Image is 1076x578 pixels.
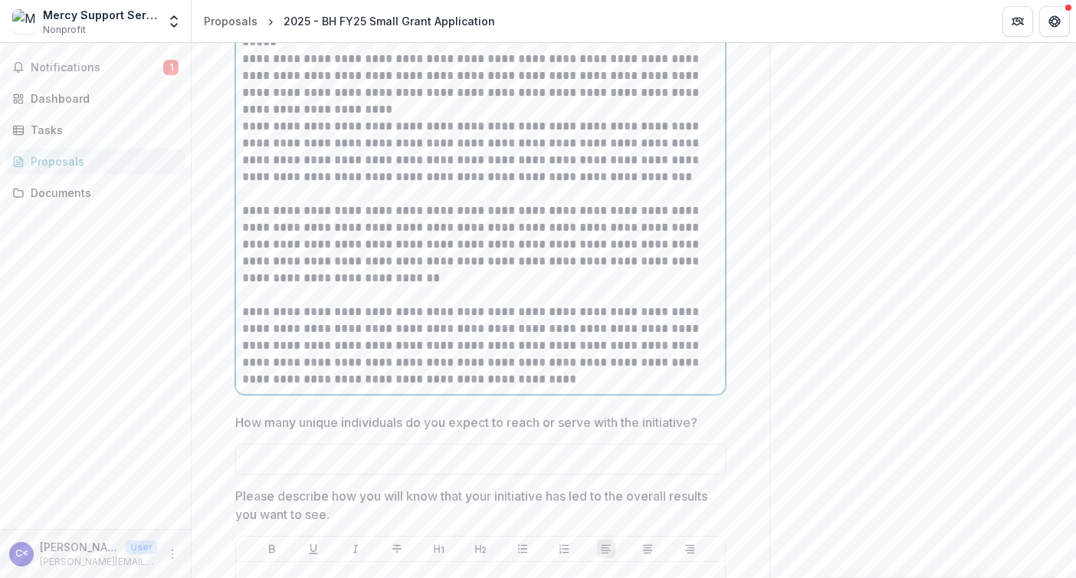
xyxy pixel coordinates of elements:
[235,487,717,524] p: Please describe how you will know that your initiative has led to the overall results you want to...
[681,540,699,558] button: Align Right
[204,13,258,29] div: Proposals
[31,61,163,74] span: Notifications
[430,540,448,558] button: Heading 1
[198,10,264,32] a: Proposals
[235,413,697,432] p: How many unique individuals do you expect to reach or serve with the initiative?
[597,540,615,558] button: Align Left
[126,540,157,554] p: User
[263,540,281,558] button: Bold
[284,13,495,29] div: 2025 - BH FY25 Small Grant Application
[388,540,406,558] button: Strike
[6,117,185,143] a: Tasks
[555,540,573,558] button: Ordered List
[31,90,172,107] div: Dashboard
[163,6,185,37] button: Open entity switcher
[163,60,179,75] span: 1
[40,555,157,569] p: [PERSON_NAME][EMAIL_ADDRESS][DOMAIN_NAME]
[43,23,86,37] span: Nonprofit
[198,10,501,32] nav: breadcrumb
[31,153,172,169] div: Proposals
[15,549,28,559] div: Carmen Queen <carmen@mssclay.org>
[31,185,172,201] div: Documents
[513,540,532,558] button: Bullet List
[163,545,182,563] button: More
[638,540,657,558] button: Align Center
[471,540,490,558] button: Heading 2
[6,55,185,80] button: Notifications1
[304,540,323,558] button: Underline
[1039,6,1070,37] button: Get Help
[12,9,37,34] img: Mercy Support Services
[6,180,185,205] a: Documents
[1002,6,1033,37] button: Partners
[6,149,185,174] a: Proposals
[31,122,172,138] div: Tasks
[43,7,157,23] div: Mercy Support Services
[6,86,185,111] a: Dashboard
[346,540,365,558] button: Italicize
[40,539,120,555] p: [PERSON_NAME] <[PERSON_NAME][EMAIL_ADDRESS][DOMAIN_NAME]>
